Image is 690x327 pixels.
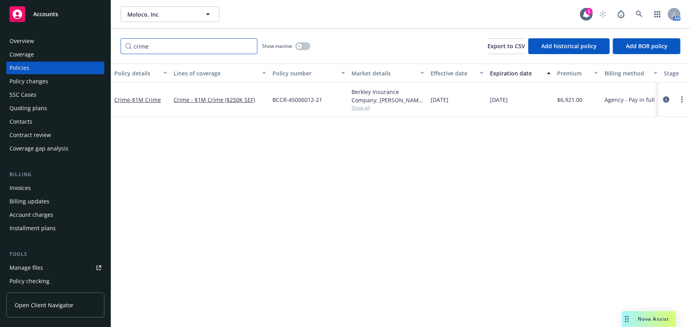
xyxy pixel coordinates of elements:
[174,69,257,77] div: Lines of coverage
[174,96,266,104] a: Crime - $1M Crime ($250K SEF)
[9,142,68,155] div: Coverage gap analysis
[111,64,170,83] button: Policy details
[631,6,647,22] a: Search
[6,195,104,208] a: Billing updates
[9,182,31,194] div: Invoices
[431,96,448,104] span: [DATE]
[431,69,475,77] div: Effective date
[121,38,257,54] input: Filter by keyword...
[626,42,667,50] span: Add BOR policy
[9,75,48,88] div: Policy changes
[9,209,53,221] div: Account charges
[6,88,104,101] a: SSC Cases
[6,102,104,115] a: Quoting plans
[6,275,104,288] a: Policy checking
[605,69,649,77] div: Billing method
[6,3,104,25] a: Accounts
[664,69,688,77] div: Stage
[6,250,104,258] div: Tools
[6,171,104,179] div: Billing
[557,69,590,77] div: Premium
[9,195,49,208] div: Billing updates
[121,6,219,22] button: Moloco, Inc
[605,96,655,104] span: Agency - Pay in full
[9,102,47,115] div: Quoting plans
[9,35,34,47] div: Overview
[595,6,611,22] a: Start snowing
[650,6,665,22] a: Switch app
[9,115,32,128] div: Contacts
[6,142,104,155] a: Coverage gap analysis
[127,10,196,19] span: Moloco, Inc
[352,69,416,77] div: Market details
[6,115,104,128] a: Contacts
[130,96,161,103] span: - $1M Crime
[170,64,269,83] button: Lines of coverage
[613,38,681,54] button: Add BOR policy
[541,42,597,50] span: Add historical policy
[352,88,424,104] div: Berkley Insurance Company, [PERSON_NAME] Corporation
[6,209,104,221] a: Account charges
[488,38,525,54] button: Export to CSV
[9,222,56,235] div: Installment plans
[9,88,36,101] div: SSC Cases
[677,95,687,104] a: more
[6,48,104,61] a: Coverage
[262,43,292,49] span: Show inactive
[15,301,74,309] span: Open Client Navigator
[601,64,661,83] button: Billing method
[557,96,582,104] span: $6,921.00
[622,311,632,327] div: Drag to move
[6,129,104,141] a: Contract review
[6,261,104,274] a: Manage files
[554,64,601,83] button: Premium
[9,48,34,61] div: Coverage
[6,62,104,74] a: Policies
[269,64,348,83] button: Policy number
[662,95,671,104] a: circleInformation
[490,69,542,77] div: Expiration date
[272,96,322,104] span: BCCR-45006012-21
[613,6,629,22] a: Report a Bug
[6,222,104,235] a: Installment plans
[114,69,159,77] div: Policy details
[272,69,336,77] div: Policy number
[9,62,29,74] div: Policies
[488,42,525,50] span: Export to CSV
[9,275,49,288] div: Policy checking
[348,64,427,83] button: Market details
[490,96,508,104] span: [DATE]
[6,182,104,194] a: Invoices
[528,38,610,54] button: Add historical policy
[33,11,58,17] span: Accounts
[622,311,676,327] button: Nova Assist
[586,8,593,15] div: 1
[6,35,104,47] a: Overview
[487,64,554,83] button: Expiration date
[9,129,51,141] div: Contract review
[427,64,487,83] button: Effective date
[9,261,43,274] div: Manage files
[352,104,424,111] span: Show all
[114,96,161,103] a: Crime
[638,316,669,322] span: Nova Assist
[6,75,104,88] a: Policy changes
